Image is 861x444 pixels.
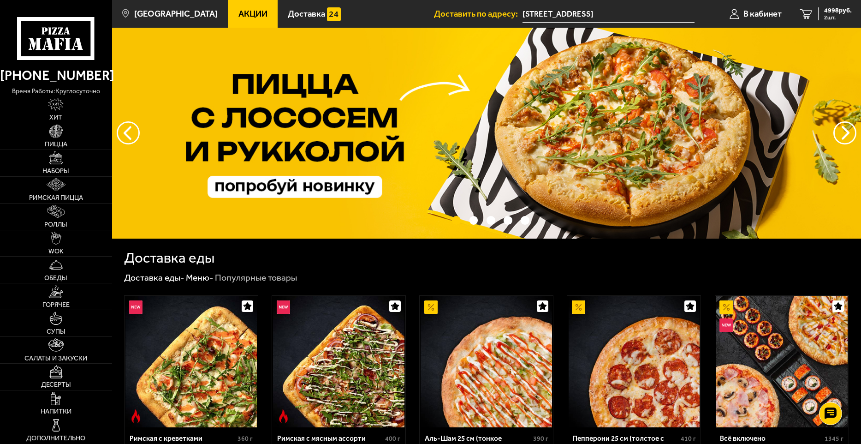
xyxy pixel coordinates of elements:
img: Новинка [277,300,290,314]
span: Десерты [41,382,71,388]
span: 4998 руб. [824,7,852,14]
div: Римская с мясным ассорти [277,434,383,443]
span: Обеды [44,275,67,282]
img: Аль-Шам 25 см (тонкое тесто) [421,296,552,427]
button: предыдущий [833,121,856,144]
div: Популярные товары [215,272,297,283]
span: [GEOGRAPHIC_DATA] [134,10,218,18]
span: Римская пицца [29,195,83,201]
button: точки переключения [504,216,512,225]
span: Акции [238,10,267,18]
span: Дополнительно [26,435,85,442]
img: Римская с мясным ассорти [273,296,404,427]
span: Пицца [45,141,67,148]
span: 360 г [238,435,253,443]
span: Доставить по адресу: [434,10,523,18]
span: Роллы [44,222,67,228]
span: 1345 г [825,435,843,443]
span: Напитки [41,408,71,415]
span: Чугунная улица, 36 [523,6,695,23]
span: 410 г [681,435,696,443]
input: Ваш адрес доставки [523,6,695,23]
span: 2 шт. [824,15,852,20]
img: Акционный [424,300,438,314]
button: точки переключения [469,216,478,225]
a: АкционныйНовинкаВсё включено [715,296,849,427]
span: Салаты и закуски [24,355,87,362]
a: НовинкаОстрое блюдоРимская с креветками [125,296,258,427]
img: Акционный [572,300,585,314]
button: точки переключения [487,216,495,225]
span: Хит [49,114,62,121]
img: Акционный [719,300,733,314]
img: Острое блюдо [277,409,290,423]
span: WOK [48,248,64,255]
button: точки переключения [452,216,461,225]
img: Острое блюдо [129,409,143,423]
button: точки переключения [521,216,529,225]
div: Римская с креветками [130,434,236,443]
img: Пепперони 25 см (толстое с сыром) [569,296,700,427]
a: АкционныйПепперони 25 см (толстое с сыром) [567,296,701,427]
span: Доставка [288,10,325,18]
span: Горячее [42,302,70,308]
span: В кабинет [743,10,782,18]
img: Всё включено [716,296,848,427]
span: 390 г [533,435,548,443]
img: 15daf4d41897b9f0e9f617042186c801.svg [327,7,340,21]
div: Всё включено [720,434,822,443]
span: Супы [47,329,65,335]
h1: Доставка еды [124,251,214,265]
span: 400 г [385,435,400,443]
a: Меню- [186,272,214,283]
a: Доставка еды- [124,272,184,283]
img: Новинка [129,300,143,314]
img: Римская с креветками [125,296,257,427]
a: НовинкаОстрое блюдоРимская с мясным ассорти [272,296,405,427]
button: следующий [117,121,140,144]
a: АкционныйАль-Шам 25 см (тонкое тесто) [420,296,553,427]
span: Наборы [42,168,69,174]
img: Новинка [719,318,733,332]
